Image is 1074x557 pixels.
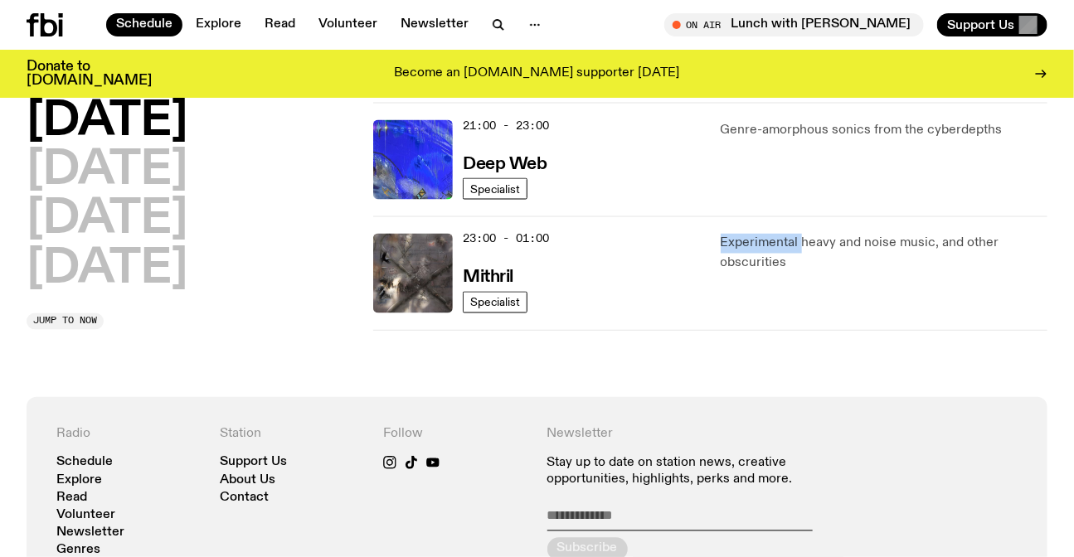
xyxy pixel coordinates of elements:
[463,266,513,287] a: Mithril
[470,182,520,195] span: Specialist
[373,234,453,313] img: An abstract artwork in mostly grey, with a textural cross in the centre. There are metallic and d...
[27,99,187,145] button: [DATE]
[27,148,187,194] button: [DATE]
[373,120,453,200] img: An abstract artwork, in bright blue with amorphous shapes, illustrated shimmers and small drawn c...
[391,13,479,36] a: Newsletter
[220,427,363,443] h4: Station
[463,156,547,173] h3: Deep Web
[220,492,269,504] a: Contact
[721,234,1047,274] p: Experimental heavy and noise music, and other obscurities
[220,456,287,468] a: Support Us
[255,13,305,36] a: Read
[56,509,115,521] a: Volunteer
[186,13,251,36] a: Explore
[937,13,1047,36] button: Support Us
[56,526,124,539] a: Newsletter
[463,231,549,247] span: 23:00 - 01:00
[463,178,527,200] a: Specialist
[463,269,513,287] h3: Mithril
[309,13,387,36] a: Volunteer
[463,153,547,173] a: Deep Web
[664,13,924,36] button: On AirLunch with [PERSON_NAME]
[56,492,87,504] a: Read
[463,292,527,313] a: Specialist
[547,456,854,487] p: Stay up to date on station news, creative opportunities, highlights, perks and more.
[395,66,680,81] p: Become an [DOMAIN_NAME] supporter [DATE]
[27,60,152,88] h3: Donate to [DOMAIN_NAME]
[220,474,275,487] a: About Us
[463,118,549,133] span: 21:00 - 23:00
[56,456,113,468] a: Schedule
[106,13,182,36] a: Schedule
[56,427,200,443] h4: Radio
[27,247,187,293] button: [DATE]
[547,427,854,443] h4: Newsletter
[27,197,187,244] button: [DATE]
[721,120,1047,140] p: Genre-amorphous sonics from the cyberdepths
[470,296,520,308] span: Specialist
[947,17,1014,32] span: Support Us
[383,427,527,443] h4: Follow
[56,474,102,487] a: Explore
[33,317,97,326] span: Jump to now
[56,544,100,556] a: Genres
[27,313,104,330] button: Jump to now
